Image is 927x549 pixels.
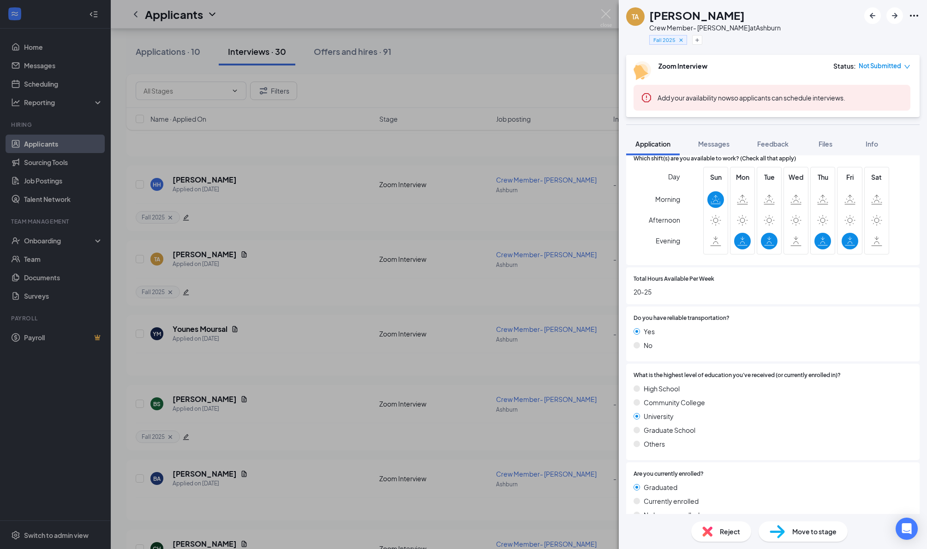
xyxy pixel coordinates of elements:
[653,36,676,44] span: Fall 2025
[698,140,730,148] span: Messages
[761,172,777,182] span: Tue
[720,526,740,537] span: Reject
[889,10,900,21] svg: ArrowRight
[641,92,652,103] svg: Error
[644,496,699,506] span: Currently enrolled
[655,191,680,207] span: Morning
[644,482,677,492] span: Graduated
[859,61,901,71] span: Not Submitted
[658,93,731,102] button: Add your availability now
[896,518,918,540] div: Open Intercom Messenger
[868,172,885,182] span: Sat
[757,140,789,148] span: Feedback
[886,7,903,24] button: ArrowRight
[734,172,751,182] span: Mon
[819,140,832,148] span: Files
[644,397,705,407] span: Community College
[634,314,730,323] span: Do you have reliable transportation?
[904,64,910,70] span: down
[658,94,845,102] span: so applicants can schedule interviews.
[814,172,831,182] span: Thu
[909,10,920,21] svg: Ellipses
[867,10,878,21] svg: ArrowLeftNew
[644,411,674,421] span: University
[833,61,856,71] div: Status :
[644,340,652,350] span: No
[632,12,639,21] div: TA
[644,510,700,520] span: No longer enrolled
[692,35,702,45] button: Plus
[644,326,655,336] span: Yes
[694,37,700,43] svg: Plus
[707,172,724,182] span: Sun
[644,425,695,435] span: Graduate School
[644,439,665,449] span: Others
[842,172,858,182] span: Fri
[788,172,804,182] span: Wed
[644,384,680,394] span: High School
[634,287,912,297] span: 20-25
[864,7,881,24] button: ArrowLeftNew
[658,62,707,70] b: Zoom Interview
[866,140,878,148] span: Info
[634,275,714,283] span: Total Hours Available Per Week
[792,526,837,537] span: Move to stage
[656,232,680,249] span: Evening
[649,212,680,228] span: Afternoon
[649,7,745,23] h1: [PERSON_NAME]
[678,37,684,43] svg: Cross
[635,140,670,148] span: Application
[649,23,781,32] div: Crew Member- [PERSON_NAME] at Ashburn
[634,371,841,380] span: What is the highest level of education you've received (or currently enrolled in)?
[668,171,680,182] span: Day
[634,470,704,478] span: Are you currently enrolled?
[634,154,796,163] span: Which shift(s) are you available to work? (Check all that apply)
